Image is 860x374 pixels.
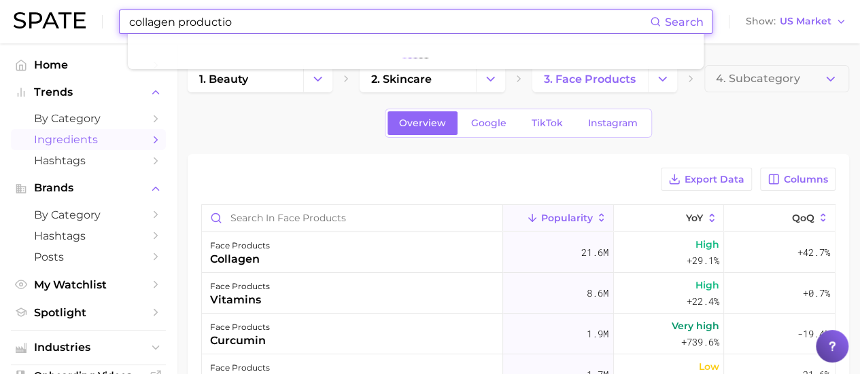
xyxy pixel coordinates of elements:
button: face productsvitamins8.6mHigh+22.4%+0.7% [202,273,835,314]
span: 21.6m [581,244,608,261]
button: Change Category [476,65,505,92]
button: YoY [614,205,725,231]
span: Instagram [588,117,638,129]
span: by Category [34,208,143,221]
a: 2. skincare [360,65,475,92]
span: -19.4% [797,326,830,342]
button: Trends [11,82,166,102]
span: Overview [399,117,446,129]
input: Search in face products [202,205,502,231]
span: YoY [686,212,703,223]
span: +22.4% [686,293,719,310]
span: +0.7% [803,285,830,301]
span: Posts [34,250,143,263]
span: Trends [34,86,143,98]
span: Hashtags [34,229,143,242]
span: 1.9m [587,326,608,342]
span: 8.6m [587,285,608,301]
button: Change Category [303,65,332,92]
a: My Watchlist [11,274,166,295]
span: +29.1% [686,253,719,269]
span: Export Data [685,174,744,185]
a: Posts [11,246,166,267]
button: face productscollagen21.6mHigh+29.1%+42.7% [202,232,835,273]
a: Home [11,54,166,75]
span: Home [34,58,143,71]
button: face productscurcumin1.9mVery high+739.6%-19.4% [202,314,835,354]
span: My Watchlist [34,278,143,291]
span: Spotlight [34,306,143,319]
a: 3. face products [532,65,648,92]
span: Search [665,16,704,29]
a: 1. beauty [188,65,303,92]
span: Very high [671,318,719,334]
a: by Category [11,204,166,225]
span: Show [746,18,776,25]
a: Instagram [577,111,649,135]
input: Search here for a brand, industry, or ingredient [128,10,650,33]
button: Columns [760,168,836,191]
span: Columns [784,174,828,185]
a: Ingredients [11,129,166,150]
span: Google [471,117,506,129]
span: by Category [34,112,143,125]
a: Spotlight [11,302,166,323]
div: face products [210,319,270,335]
a: Hashtags [11,150,166,171]
div: face products [210,238,270,254]
span: 4. Subcategory [716,73,800,85]
span: +42.7% [797,244,830,261]
span: High [695,277,719,293]
span: High [695,236,719,253]
button: Brands [11,178,166,198]
a: by Category [11,108,166,129]
span: US Market [780,18,831,25]
button: Popularity [503,205,614,231]
button: QoQ [724,205,835,231]
span: TikTok [532,117,563,129]
span: Hashtags [34,154,143,167]
div: vitamins [210,292,270,308]
button: ShowUS Market [742,13,850,31]
a: TikTok [520,111,574,135]
button: Change Category [648,65,677,92]
a: Hashtags [11,225,166,246]
div: curcumin [210,333,270,349]
div: collagen [210,251,270,267]
span: 2. skincare [371,73,432,86]
img: SPATE [14,12,86,29]
a: Overview [388,111,458,135]
span: 3. face products [544,73,636,86]
div: face products [210,278,270,295]
span: Popularity [541,212,593,223]
button: Industries [11,337,166,358]
button: 4. Subcategory [704,65,849,92]
a: Google [460,111,518,135]
span: Industries [34,341,143,354]
span: Ingredients [34,133,143,146]
span: Brands [34,182,143,194]
button: Export Data [661,168,752,191]
span: 1. beauty [199,73,248,86]
span: +739.6% [681,334,719,350]
span: QoQ [792,212,814,223]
